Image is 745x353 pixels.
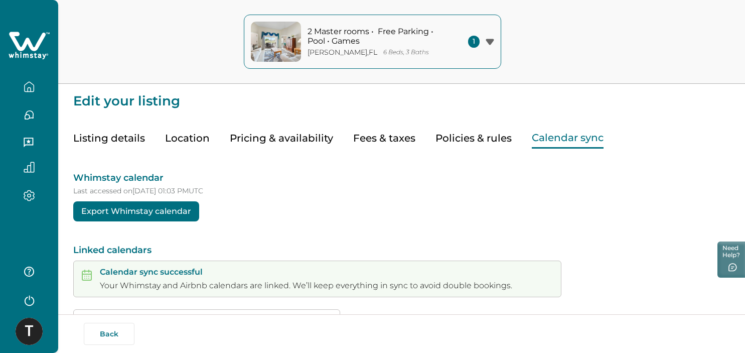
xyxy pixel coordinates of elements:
p: Last accessed on [DATE] 01:03 PM UTC [73,187,730,195]
button: Fees & taxes [353,128,415,149]
p: Calendar sync successful [100,267,512,277]
p: Whimstay calendar [73,172,730,184]
button: Pricing & availability [230,128,333,149]
img: Whimstay Host [16,318,43,345]
button: property-cover2 Master rooms • Free Parking • Pool • Games[PERSON_NAME],FL6 Beds, 3 Baths1 [244,15,501,69]
span: 1 [468,36,480,48]
p: 6 Beds, 3 Baths [383,49,429,56]
p: Edit your listing [73,84,730,108]
p: [PERSON_NAME] , FL [308,48,377,57]
button: Calendar sync [532,128,604,149]
button: Location [165,128,210,149]
button: Export Whimstay calendar [73,201,199,221]
button: Back [84,323,134,345]
button: Policies & rules [435,128,512,149]
p: Your Whimstay and Airbnb calendars are linked. We’ll keep everything in sync to avoid double book... [100,281,512,291]
p: Linked calendars [73,246,730,256]
p: 2 Master rooms • Free Parking • Pool • Games [308,27,443,46]
img: property-cover [251,22,301,62]
button: Listing details [73,128,145,149]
